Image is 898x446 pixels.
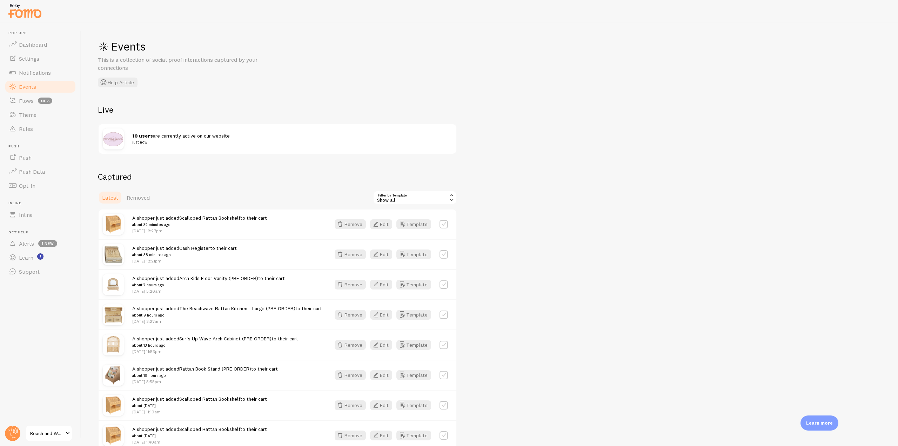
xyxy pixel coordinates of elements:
[38,98,52,104] span: beta
[370,400,396,410] a: Edit
[132,409,267,415] p: [DATE] 11:19am
[132,439,267,445] p: [DATE] 1:40am
[132,433,267,439] small: about [DATE]
[132,221,267,228] small: about 32 minutes ago
[103,365,124,386] img: background-editor_output_dd386dec-5392-4eec-af54-113e685e3c13.png
[806,420,833,426] p: Learn more
[4,80,76,94] a: Events
[179,305,295,312] a: The Beachwave Rattan Kitchen - Large (PRE ORDER)
[103,214,124,235] img: rn-image_picker_lib_temp_f0153689-fa1c-4277-97e9-36a6ae9ff04f.png
[179,366,251,372] a: Rattan Book Stand (PRE ORDER)
[8,31,76,35] span: Pop-ups
[8,201,76,206] span: Inline
[335,431,366,440] button: Remove
[103,304,124,325] img: background-editor_output_2722ba5d-4dac-4bff-bee6-40af8212c8f6.png
[396,249,431,259] a: Template
[370,249,396,259] a: Edit
[19,154,32,161] span: Push
[98,104,457,115] h2: Live
[179,426,240,432] a: Scalloped Rattan Bookshelf
[103,274,124,295] img: background-editor_output_6a446240-4aa0-4326-8190-41489689f06d.png
[132,312,322,318] small: about 9 hours ago
[19,254,33,261] span: Learn
[370,249,392,259] button: Edit
[4,151,76,165] a: Push
[396,431,431,440] button: Template
[8,144,76,149] span: Push
[98,56,266,72] p: This is a collection of social proof interactions captured by your connections
[370,370,392,380] button: Edit
[132,288,285,294] p: [DATE] 5:26am
[132,426,267,439] span: A shopper just added to their cart
[370,431,396,440] a: Edit
[98,171,457,182] h2: Captured
[370,280,392,289] button: Edit
[4,179,76,193] a: Opt-In
[132,342,298,348] small: about 13 hours ago
[132,258,237,264] p: [DATE] 12:21pm
[132,402,267,409] small: about [DATE]
[370,340,396,350] a: Edit
[132,139,444,145] small: just now
[98,191,122,205] a: Latest
[38,240,57,247] span: 1 new
[4,237,76,251] a: Alerts 1 new
[103,334,124,355] img: rn-image_picker_lib_temp_442012b2-4589-4bd2-bc6b-95987e2e6ae1.png
[179,215,240,221] a: Scalloped Rattan Bookshelf
[19,182,35,189] span: Opt-In
[132,372,278,379] small: about 19 hours ago
[19,69,51,76] span: Notifications
[25,425,73,442] a: Beach and Wood
[132,215,267,228] span: A shopper just added to their cart
[4,52,76,66] a: Settings
[132,366,278,379] span: A shopper just added to their cart
[4,108,76,122] a: Theme
[370,280,396,289] a: Edit
[19,168,45,175] span: Push Data
[19,41,47,48] span: Dashboard
[127,194,150,201] span: Removed
[396,310,431,320] a: Template
[370,219,396,229] a: Edit
[396,280,431,289] button: Template
[335,249,366,259] button: Remove
[132,228,267,234] p: [DATE] 12:27pm
[370,219,392,229] button: Edit
[19,125,33,132] span: Rules
[19,268,40,275] span: Support
[396,340,431,350] a: Template
[335,340,366,350] button: Remove
[335,400,366,410] button: Remove
[132,348,298,354] p: [DATE] 11:53pm
[4,122,76,136] a: Rules
[122,191,154,205] a: Removed
[8,230,76,235] span: Get Help
[179,275,258,281] a: Arch Kids Floor Vanity (PRE ORDER)
[103,395,124,416] img: rn-image_picker_lib_temp_f0153689-fa1c-4277-97e9-36a6ae9ff04f.png
[335,310,366,320] button: Remove
[335,280,366,289] button: Remove
[103,244,124,265] img: IMAGE-EDIT_9d220bdc-db9e-49da-ac9b-c0f3955d2f4d.png
[7,2,42,20] img: fomo-relay-logo-orange.svg
[132,396,267,409] span: A shopper just added to their cart
[132,305,322,318] span: A shopper just added to their cart
[4,165,76,179] a: Push Data
[19,211,33,218] span: Inline
[103,425,124,446] img: rn-image_picker_lib_temp_f0153689-fa1c-4277-97e9-36a6ae9ff04f.png
[132,245,237,258] span: A shopper just added to their cart
[132,282,285,288] small: about 7 hours ago
[19,83,36,90] span: Events
[396,400,431,410] button: Template
[800,415,838,431] div: Learn more
[132,133,153,139] strong: 10 users
[132,318,322,324] p: [DATE] 3:27am
[396,370,431,380] button: Template
[132,275,285,288] span: A shopper just added to their cart
[19,111,36,118] span: Theme
[179,335,272,342] a: Surfs Up Wave Arch Cabinet (PRE ORDER)
[335,219,366,229] button: Remove
[396,219,431,229] a: Template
